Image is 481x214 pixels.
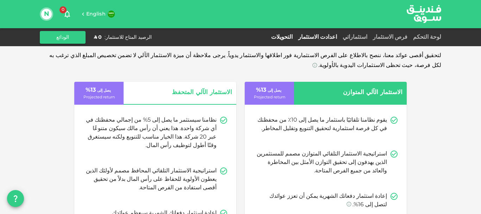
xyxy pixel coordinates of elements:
span: يصل إلى [268,89,281,92]
p: Projected return [254,94,285,100]
a: logo [407,0,441,27]
p: 13 % [86,86,112,94]
p: استراتيجية الاستثمار التلقائي المتوازن مصمم للمستثمرين الذين يهدفون إلى تحقيق التوازن الأمثل بين ... [256,150,387,175]
span: لتحقيق أقصى عوائد معنا، ننصح بالاطلاع على الفرص الاستثمارية فور اطلاقها والاستثمار يدوياً. يرجى م... [49,53,441,68]
button: الودائع [40,31,86,44]
img: logo [398,0,450,27]
a: فرص الاستثمار [370,35,410,40]
span: 0 [60,6,67,13]
p: استراتيجية الاستثمار التلقائي المحافظ مصمم لأولئك الذين يعطون الأولوية للحفاظ على رأس المال بدلاً... [86,167,217,192]
a: استثماراتي [340,35,370,40]
a: لوحة التحكم [410,35,441,40]
button: 0 [60,7,74,21]
p: إعادة استثمار دفعاتك الشهرية يمكن أن تعزز عوائدك لتصل إلى 16%. [256,192,387,209]
p: 13 % [256,86,283,94]
a: التحويلات [268,35,295,40]
a: اعدادت الاستثمار [295,35,340,40]
p: نظامنا سيستثمر ما يصل إلى 5% من إجمالي محفظتك في أي شركة واحدة. هذا يعني أن رأس مالك سيكون متنوعً... [86,116,217,150]
p: يقوم نظامنا تلقائيًا باستثمار ما يصل إلى 10٪ من محفظتك في كل فرصة استثمارية لتحقيق التنويع وتقليل... [256,116,387,133]
span: الاستثمار الآلي المتحفظ [137,87,232,98]
button: N [41,9,52,19]
span: يصل إلى [97,89,111,92]
p: Projected return [83,94,115,100]
div: ʢ 0 [94,34,102,41]
span: English [86,12,106,17]
div: الرصيد المتاح للاستثمار : [105,34,152,41]
span: الاستثمار الآلي المتوازن [307,87,402,98]
img: flag-sa.b9a346574cdc8950dd34b50780441f57.svg [108,11,115,18]
button: question [7,190,24,207]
